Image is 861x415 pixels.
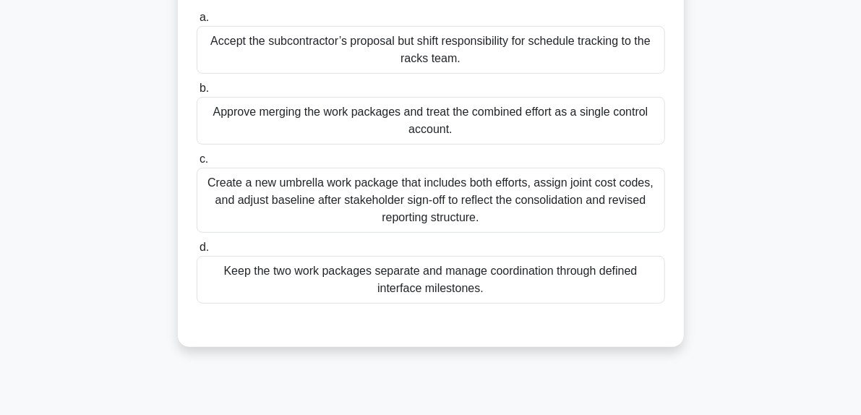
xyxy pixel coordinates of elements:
[200,82,209,94] span: b.
[200,11,209,23] span: a.
[200,241,209,253] span: d.
[197,256,665,304] div: Keep the two work packages separate and manage coordination through defined interface milestones.
[197,26,665,74] div: Accept the subcontractor’s proposal but shift responsibility for schedule tracking to the racks t...
[197,97,665,145] div: Approve merging the work packages and treat the combined effort as a single control account.
[197,168,665,233] div: Create a new umbrella work package that includes both efforts, assign joint cost codes, and adjus...
[200,153,208,165] span: c.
